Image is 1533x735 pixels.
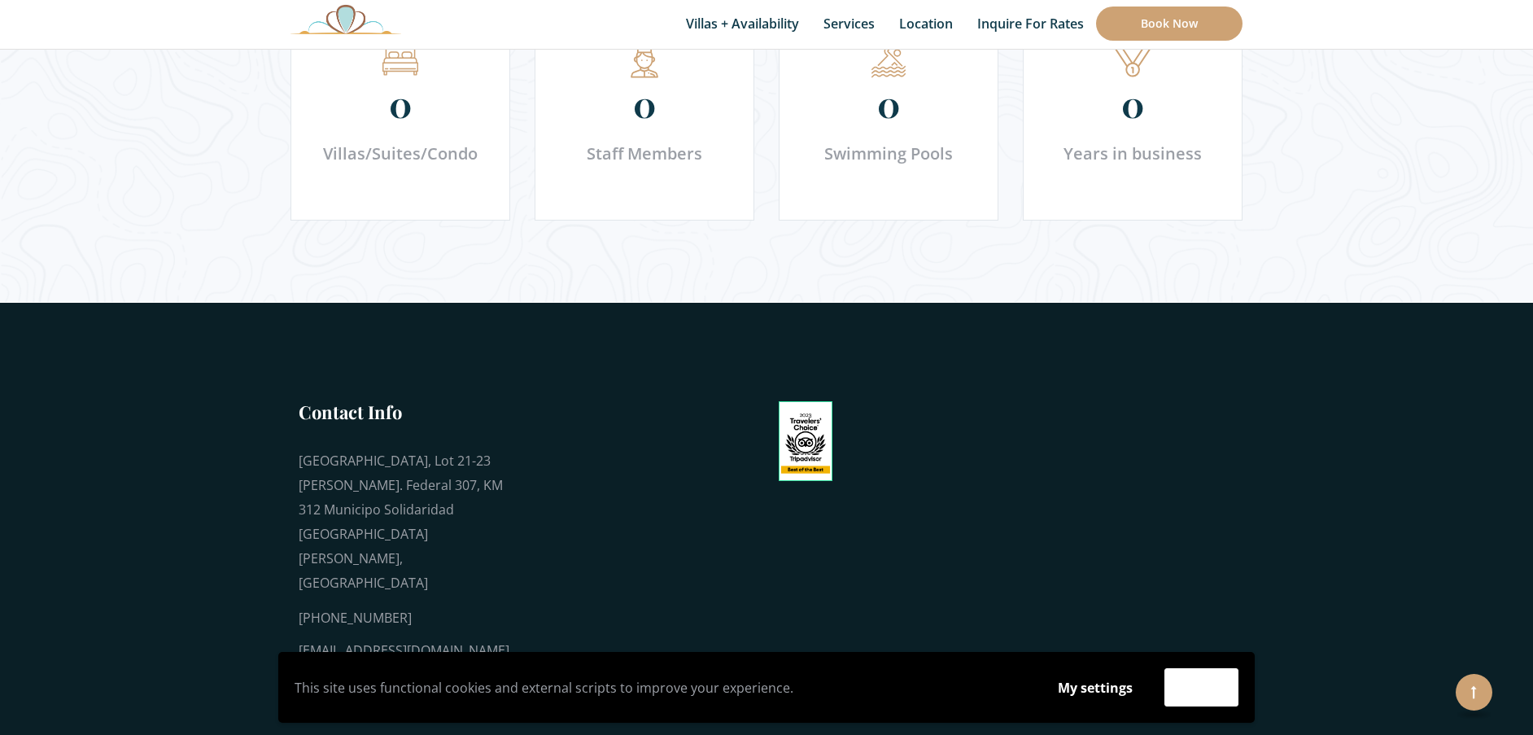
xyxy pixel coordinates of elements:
[299,448,510,595] div: [GEOGRAPHIC_DATA], Lot 21-23 [PERSON_NAME]. Federal 307, KM 312 Municipo Solidaridad [GEOGRAPHIC_...
[792,142,985,166] div: Swimming Pools
[299,400,510,424] h3: Contact Info
[295,676,1026,700] p: This site uses functional cookies and external scripts to improve your experience.
[1042,669,1148,707] button: My settings
[633,91,656,116] span: 0
[299,606,510,630] div: [PHONE_NUMBER]
[299,638,510,663] div: [EMAIL_ADDRESS][DOMAIN_NAME]
[548,142,741,166] div: Staff Members
[877,91,900,116] span: 0
[1121,91,1144,116] span: 0
[304,142,497,166] div: Villas/Suites/Condo
[1164,668,1238,707] button: Accept
[1096,7,1243,41] a: Book Now
[290,4,401,34] img: Awesome Logo
[389,91,412,116] span: 0
[1036,142,1229,166] div: Years in business
[779,401,832,481] img: Tripadvisor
